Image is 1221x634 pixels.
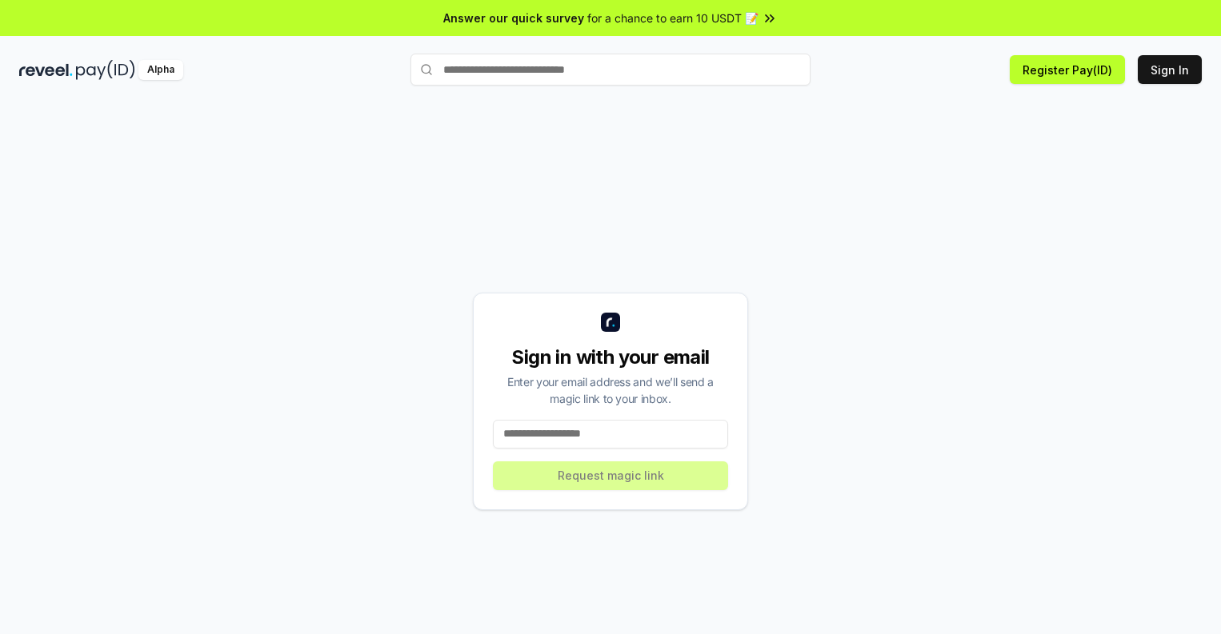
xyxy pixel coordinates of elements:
button: Register Pay(ID) [1010,55,1125,84]
div: Alpha [138,60,183,80]
div: Sign in with your email [493,345,728,370]
button: Sign In [1138,55,1202,84]
span: for a chance to earn 10 USDT 📝 [587,10,759,26]
span: Answer our quick survey [443,10,584,26]
div: Enter your email address and we’ll send a magic link to your inbox. [493,373,728,407]
img: logo_small [601,313,620,332]
img: pay_id [76,60,135,80]
img: reveel_dark [19,60,73,80]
